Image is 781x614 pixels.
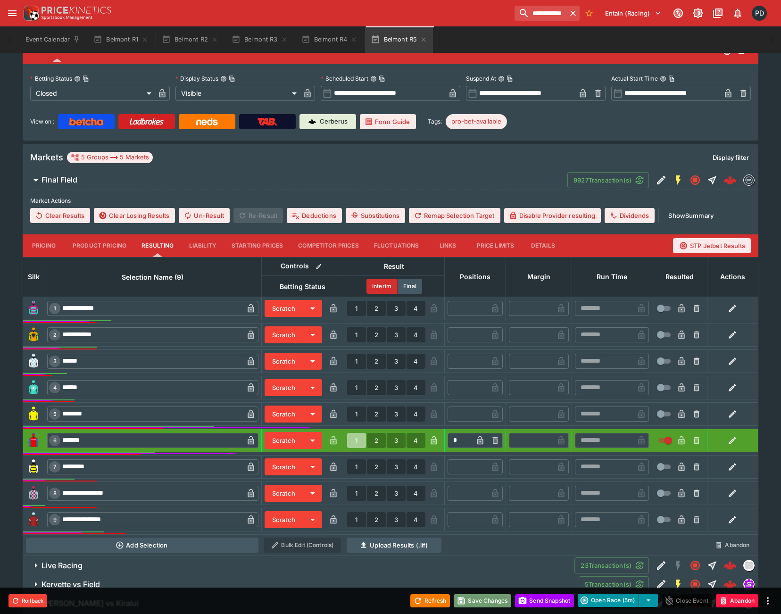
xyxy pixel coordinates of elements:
button: Refresh [410,594,450,607]
span: Betting Status [269,281,336,292]
img: runner 7 [26,459,41,474]
div: 18efcfc8-df47-4bbc-85cf-b39bffc7fd91 [723,578,737,591]
div: liveracing [743,560,755,571]
button: Send Snapshot [515,594,574,607]
button: 1 [347,327,366,342]
button: SGM Enabled [670,172,687,189]
button: 2 [367,459,386,474]
button: Straight [704,557,721,574]
button: Remap Selection Target [409,208,500,223]
button: Belmont R4 [296,26,364,53]
th: Positions [444,257,506,297]
span: 5 [51,411,58,417]
button: Fluctuations [366,234,427,257]
button: Edit Detail [653,557,670,574]
button: Dividends [605,208,655,223]
button: Belmont R5 [365,26,433,53]
button: ShowSummary [663,208,719,223]
th: Controls [261,257,344,275]
button: Closed [687,172,704,189]
button: 3 [387,407,406,422]
span: Re-Result [233,208,283,223]
button: 1 [347,407,366,422]
span: 4 [51,384,58,391]
button: 1 [347,354,366,369]
span: 8 [51,490,58,497]
button: 3 [387,327,406,342]
button: 1 [347,380,366,395]
h6: Kervette vs Field [42,580,100,589]
span: Mark an event as closed and abandoned. [716,595,758,605]
button: Closed [687,576,704,593]
button: Belmont R1 [88,26,154,53]
button: 23Transaction(s) [574,557,649,573]
button: Open Race (5m) [578,594,639,607]
button: Copy To Clipboard [83,75,89,82]
a: Cerberus [299,114,356,129]
button: Edit Detail [653,576,670,593]
button: Final Field [23,171,567,190]
img: logo-cerberus--red.svg [723,174,737,187]
input: search [515,6,566,21]
button: Clear Losing Results [94,208,175,223]
button: 3 [387,459,406,474]
label: Market Actions [30,194,751,208]
button: Notifications [729,5,746,22]
img: PriceKinetics Logo [21,4,40,23]
button: 2 [367,433,386,448]
button: 3 [387,301,406,316]
button: Edit Detail [653,172,670,189]
img: logo-cerberus--red.svg [723,578,737,591]
h5: Markets [30,152,63,163]
button: 1 [347,486,366,501]
button: SGM Disabled [670,557,687,574]
button: Belmont R3 [226,26,294,53]
button: Starting Prices [224,234,291,257]
button: 4 [407,327,425,342]
p: Betting Status [30,75,72,83]
button: Documentation [709,5,726,22]
button: 2 [367,486,386,501]
img: PriceKinetics [42,7,111,14]
button: 5Transaction(s) [579,576,649,592]
button: Copy To Clipboard [229,75,235,82]
button: Links [427,234,469,257]
button: 1 [347,433,366,448]
label: View on : [30,114,54,129]
button: more [762,595,773,606]
label: Tags: [428,114,442,129]
button: Scratch [265,485,303,502]
div: 78acdae2-66f0-43fc-90f4-4e7f960b1fe6 [723,174,737,187]
button: Abandon [716,594,758,607]
button: Un-Result [179,208,229,223]
button: Abandon [710,538,755,553]
p: Display Status [175,75,218,83]
h6: Live Racing [42,561,83,571]
img: runner 8 [26,486,41,501]
span: 9 [51,516,58,523]
button: 2 [367,512,386,527]
th: Run Time [572,257,652,297]
button: Copy To Clipboard [507,75,513,82]
button: Scratch [265,379,303,396]
button: Copy To Clipboard [668,75,675,82]
button: Event Calendar [20,26,86,53]
button: Straight [704,576,721,593]
button: Display filter [707,150,755,165]
button: Suspend AtCopy To Clipboard [498,75,505,82]
img: runner 4 [26,380,41,395]
a: Form Guide [360,114,416,129]
div: betmakers [743,174,755,186]
button: 4 [407,459,425,474]
button: Scratch [265,406,303,423]
button: Scratch [265,326,303,343]
button: 1 [347,512,366,527]
button: Copy To Clipboard [379,75,385,82]
button: 3 [387,354,406,369]
svg: Closed [690,560,701,571]
button: Deductions [287,208,342,223]
div: 7d557f54-162f-45c4-8b62-68118ea072d1 [723,559,737,572]
button: 2 [367,407,386,422]
button: Belmont R2 [156,26,224,53]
